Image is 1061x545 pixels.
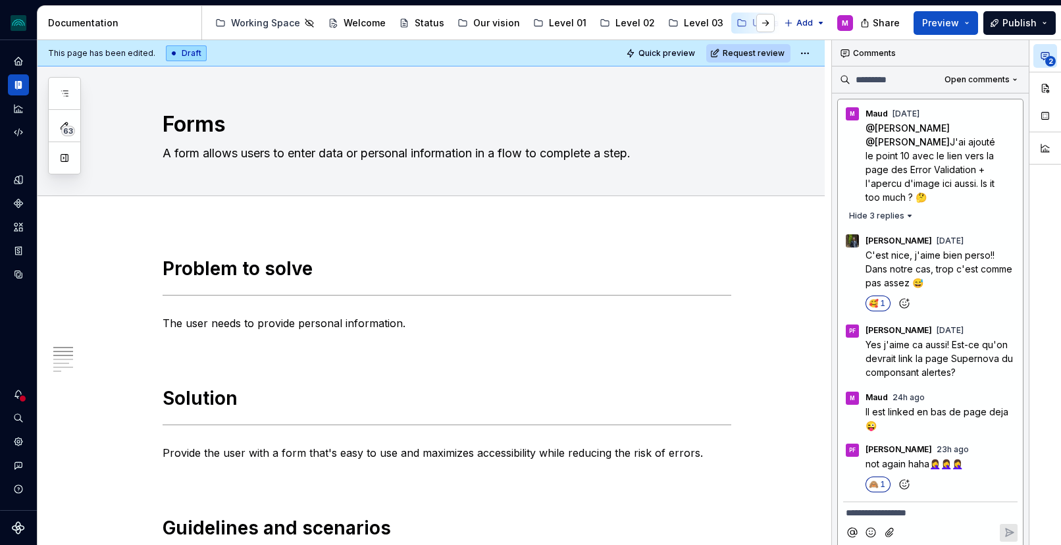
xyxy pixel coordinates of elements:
span: J'ai ajouté le point 10 avec le lien vers la page des Error Validation + l'apercu d'image ici aus... [866,136,998,203]
button: Add reaction [894,477,916,492]
div: Documentation [48,16,196,30]
textarea: Forms [160,109,729,140]
span: [PERSON_NAME] [866,236,932,246]
span: Request review [723,48,785,59]
span: not again haha🤦‍♀️🤦‍♀️🤦‍♀️ [866,458,963,469]
div: Level 02 [615,16,655,30]
div: Level 01 [549,16,586,30]
a: Our vision [452,13,525,34]
span: Maud [866,109,888,119]
div: Status [415,16,444,30]
h1: Guidelines and scenarios [163,516,731,540]
span: Open comments [945,74,1010,85]
button: Request review [706,44,790,63]
a: Level 01 [528,13,592,34]
span: C'est nice, j'aime bien perso!! Dans notre cas, trop c'est comme pas assez 😅 [866,249,1015,288]
div: PF [849,326,856,336]
span: Hide 3 replies [849,211,904,221]
a: Level 03 [663,13,729,34]
span: Quick preview [638,48,695,59]
span: Maud [866,392,888,403]
a: Level 02 [594,13,660,34]
span: Il est linked en bas de page deja 😜 [866,406,1011,431]
span: 1 [880,479,885,490]
div: Comments [832,40,1029,66]
button: Attach files [881,524,899,542]
a: Home [8,51,29,72]
button: Quick preview [622,44,701,63]
span: [PERSON_NAME] [875,122,950,134]
button: 1 reaction, react with 🥰 [866,296,891,311]
div: Draft [166,45,207,61]
a: Code automation [8,122,29,143]
a: Status [394,13,450,34]
button: Notifications [8,384,29,405]
span: [PERSON_NAME] [866,325,932,336]
button: 1 reaction, react with 🙈 [866,477,891,492]
h1: Problem to solve [163,257,731,280]
div: M [850,393,855,403]
a: Analytics [8,98,29,119]
button: Publish [983,11,1056,35]
span: @ [866,122,950,134]
span: 2 [1045,56,1056,66]
div: Our vision [473,16,520,30]
span: 63 [61,126,75,136]
div: M [850,109,855,119]
span: Add [796,18,813,28]
a: Storybook stories [8,240,29,261]
span: Preview [922,16,959,30]
span: 1 [880,298,885,309]
h1: Solution [163,386,731,410]
a: Components [8,193,29,214]
span: Publish [1002,16,1037,30]
button: Preview [914,11,978,35]
span: [PERSON_NAME] [866,444,932,455]
span: 🙈 [869,479,877,490]
button: Add [780,14,829,32]
a: Welcome [323,13,391,34]
div: Page tree [210,10,777,36]
div: M [842,18,848,28]
span: 🥰 [869,298,877,309]
span: This page has been edited. [48,48,155,59]
button: Contact support [8,455,29,476]
a: Design tokens [8,169,29,190]
button: Reply [1000,524,1018,542]
svg: Supernova Logo [12,521,25,534]
button: Search ⌘K [8,407,29,428]
span: Yes j'aime ca aussi! Est-ce qu'on devrait link la page Supernova du componsant alertes? [866,339,1016,378]
span: [PERSON_NAME] [875,136,950,147]
a: Assets [8,217,29,238]
button: Open comments [939,70,1023,89]
span: Share [873,16,900,30]
a: Documentation [8,74,29,95]
p: The user needs to provide personal information. [163,315,731,331]
p: Provide the user with a form that's easy to use and maximizes accessibility while reducing the ri... [163,445,731,461]
img: 418c6d47-6da6-4103-8b13-b5999f8989a1.png [11,15,26,31]
div: PF [849,445,856,455]
button: Mention someone [843,524,861,542]
img: Simon Désilets [846,234,859,247]
button: Add reaction [894,296,916,311]
button: Add emoji [862,524,880,542]
button: Share [854,11,908,35]
a: Settings [8,431,29,452]
div: Welcome [344,16,386,30]
a: Working Space [210,13,320,34]
a: Data sources [8,264,29,285]
textarea: A form allows users to enter data or personal information in a flow to complete a step. [160,143,729,164]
